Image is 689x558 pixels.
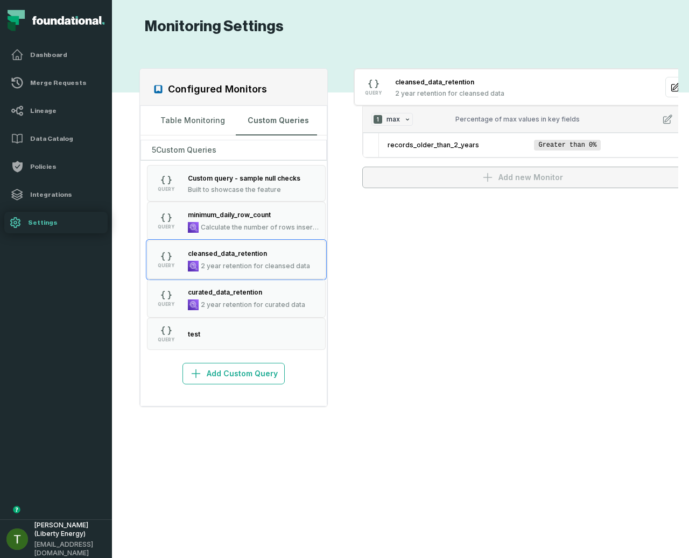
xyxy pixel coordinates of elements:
[4,156,108,177] a: Policies
[158,337,174,342] span: QUERY
[362,167,683,188] button: Add new Monitor
[201,262,310,270] span: 2 year retention for cleansed data
[363,106,682,133] button: 1maxPercentage of max values in key fields
[4,44,108,66] a: Dashboard
[188,211,271,219] span: minimum_daily_row_count
[12,505,22,514] div: Tooltip anchor
[236,106,317,135] button: Custom Queries
[4,184,108,205] a: Integrations
[388,141,530,149] span: records_older_than_2_years
[34,540,106,557] span: tomer@foundational.io
[158,263,174,268] span: QUERY
[30,51,101,59] h4: Dashboard
[182,363,285,384] button: Add Custom Query
[4,100,108,121] a: Lineage
[4,128,108,149] a: Data Catalog
[188,288,262,296] span: curated_data_retention
[4,212,108,233] a: Settings
[188,185,281,194] span: Built to showcase the feature
[30,134,101,143] h4: Data Catalog
[386,115,400,124] span: max
[6,528,28,550] img: avatar of Tomer Galun
[30,106,101,115] h4: Lineage
[201,223,319,232] span: Calculate the number of rows inserted each day. The count must be ≥100 for every day.
[147,279,326,318] button: QUERY2 year retention for curated data
[28,218,103,227] h4: Settings
[188,330,200,338] span: test
[4,72,108,94] a: Merge Requests
[147,202,326,240] button: QUERYCalculate the number of rows inserted each day. The count must be ≥100 for every day.
[188,249,267,257] span: cleansed_data_retention
[395,89,504,98] span: 2 year retention for cleansed data
[201,301,305,309] span: 2 year retention for curated data
[30,78,101,87] h4: Merge Requests
[140,140,327,160] div: 5 Custom Queries
[30,162,101,171] h4: Policies
[395,78,474,86] span: cleansed_data_retention
[147,240,326,279] button: QUERY2 year retention for cleansed data
[158,224,174,230] span: QUERY
[534,140,601,151] span: Greater than 0%
[158,302,174,307] span: QUERY
[158,187,174,192] span: QUERY
[34,521,106,538] span: Tomer Galun (Liberty Energy)
[455,115,654,124] div: Percentage of max values in key fields
[365,90,382,96] span: QUERY
[147,318,326,350] button: QUERY
[168,82,267,97] h2: Configured Monitors
[147,165,326,202] button: QUERYBuilt to showcase the feature
[150,106,231,135] button: Table Monitoring
[363,133,682,158] div: 1maxPercentage of max values in key fields
[30,190,101,199] h4: Integrations
[188,174,300,182] span: Custom query - sample null checks
[374,115,382,124] span: 1
[139,17,284,36] h1: Monitoring Settings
